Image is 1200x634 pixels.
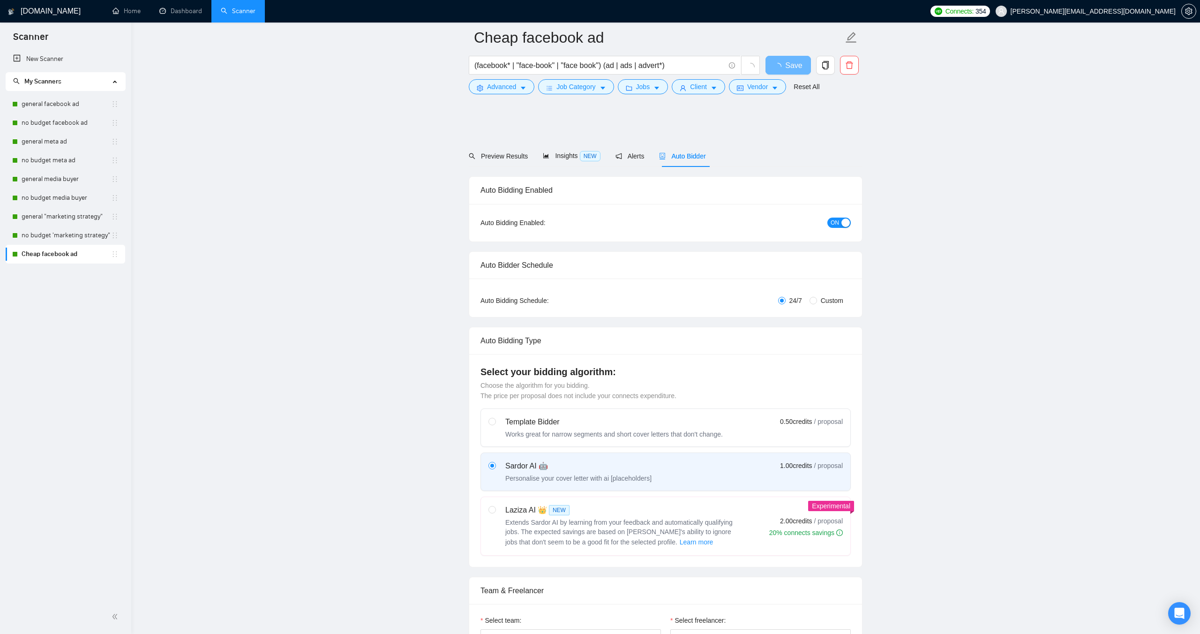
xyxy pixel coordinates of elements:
[1168,602,1191,625] div: Open Intercom Messenger
[580,151,600,161] span: NEW
[538,79,614,94] button: barsJob Categorycaret-down
[111,100,119,108] span: holder
[746,63,755,71] span: loading
[812,502,850,510] span: Experimental
[729,62,735,68] span: info-circle
[774,63,785,70] span: loading
[765,56,811,75] button: Save
[480,365,851,378] h4: Select your bidding algorithm:
[998,8,1005,15] span: user
[22,226,111,245] a: no budget 'marketing strategy"
[543,152,600,159] span: Insights
[505,416,723,428] div: Template Bidder
[945,6,974,16] span: Connects:
[975,6,986,16] span: 354
[24,77,61,85] span: My Scanners
[680,537,713,547] span: Learn more
[6,151,125,170] li: no budget meta ad
[615,152,645,160] span: Alerts
[111,232,119,239] span: holder
[13,78,20,84] span: search
[22,189,111,207] a: no budget media buyer
[480,382,676,400] span: Choose the algorithm for you bidding. The price per proposal does not include your connects expen...
[480,615,521,626] label: Select team:
[6,113,125,132] li: no budget facebook ad
[505,505,740,516] div: Laziza AI
[474,60,725,71] input: Search Freelance Jobs...
[840,56,859,75] button: delete
[22,113,111,132] a: no budget facebook ad
[480,177,851,204] div: Auto Bidding Enabled
[817,295,847,306] span: Custom
[711,84,717,91] span: caret-down
[737,84,743,91] span: idcard
[22,95,111,113] a: general facebook ad
[13,50,118,68] a: New Scanner
[836,529,843,536] span: info-circle
[520,84,526,91] span: caret-down
[780,516,812,526] span: 2.00 credits
[22,132,111,151] a: general meta ad
[111,250,119,258] span: holder
[469,153,475,159] span: search
[690,82,707,92] span: Client
[729,79,786,94] button: idcardVendorcaret-down
[845,31,857,44] span: edit
[538,505,547,516] span: 👑
[659,153,666,159] span: robot
[6,132,125,151] li: general meta ad
[814,461,843,470] span: / proposal
[22,170,111,189] a: general media buyer
[111,157,119,164] span: holder
[487,82,516,92] span: Advanced
[747,82,768,92] span: Vendor
[600,84,606,91] span: caret-down
[1181,8,1196,15] a: setting
[680,84,686,91] span: user
[546,84,553,91] span: bars
[769,528,843,537] div: 20% connects savings
[8,4,15,19] img: logo
[556,82,595,92] span: Job Category
[480,577,851,604] div: Team & Freelancer
[505,430,723,439] div: Works great for narrow segments and short cover letters that don't change.
[112,7,141,15] a: homeHome
[505,519,733,546] span: Extends Sardor AI by learning from your feedback and automatically qualifying jobs. The expected ...
[6,170,125,189] li: general media buyer
[6,226,125,245] li: no budget 'marketing strategy"
[670,615,726,626] label: Select freelancer:
[780,416,812,427] span: 0.50 credits
[1181,4,1196,19] button: setting
[615,153,622,159] span: notification
[221,7,255,15] a: searchScanner
[111,194,119,202] span: holder
[794,82,819,92] a: Reset All
[159,7,202,15] a: dashboardDashboard
[786,295,806,306] span: 24/7
[474,26,843,49] input: Scanner name...
[780,460,812,471] span: 1.00 credits
[505,460,652,472] div: Sardor AI 🤖
[112,612,121,621] span: double-left
[22,207,111,226] a: general "marketing strategy"
[13,77,61,85] span: My Scanners
[22,245,111,264] a: Cheap facebook ad
[6,50,125,68] li: New Scanner
[6,189,125,207] li: no budget media buyer
[111,119,119,127] span: holder
[111,138,119,145] span: holder
[111,175,119,183] span: holder
[6,30,56,50] span: Scanner
[831,218,839,228] span: ON
[469,152,528,160] span: Preview Results
[659,152,705,160] span: Auto Bidder
[816,56,835,75] button: copy
[618,79,668,94] button: folderJobscaret-down
[636,82,650,92] span: Jobs
[22,151,111,170] a: no budget meta ad
[840,61,858,69] span: delete
[505,474,652,483] div: Personalise your cover letter with ai [placeholders]
[817,61,834,69] span: copy
[814,516,843,526] span: / proposal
